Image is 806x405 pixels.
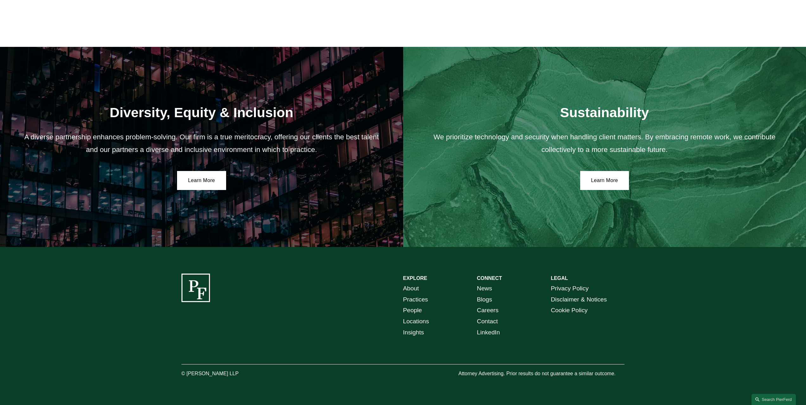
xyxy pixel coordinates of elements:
[551,305,587,316] a: Cookie Policy
[551,283,588,294] a: Privacy Policy
[24,131,379,156] p: A diverse partnership enhances problem-solving. Our firm is a true meritocracy, offering our clie...
[427,104,782,121] h2: Sustainability
[477,316,498,327] a: Contact
[477,275,502,281] strong: CONNECT
[403,283,419,294] a: About
[24,104,379,121] h2: Diversity, Equity & Inclusion
[181,369,274,378] p: © [PERSON_NAME] LLP
[403,275,427,281] strong: EXPLORE
[403,305,422,316] a: People
[477,294,492,305] a: Blogs
[580,171,629,190] a: Learn More
[551,294,607,305] a: Disclaimer & Notices
[403,294,428,305] a: Practices
[403,327,424,338] a: Insights
[177,171,226,190] a: Learn More
[458,369,625,378] p: Attorney Advertising. Prior results do not guarantee a similar outcome.
[477,305,498,316] a: Careers
[752,394,796,405] a: Search this site
[551,275,568,281] strong: LEGAL
[477,327,500,338] a: LinkedIn
[427,131,782,156] p: We prioritize technology and security when handling client matters. By embracing remote work, we ...
[403,316,429,327] a: Locations
[477,283,492,294] a: News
